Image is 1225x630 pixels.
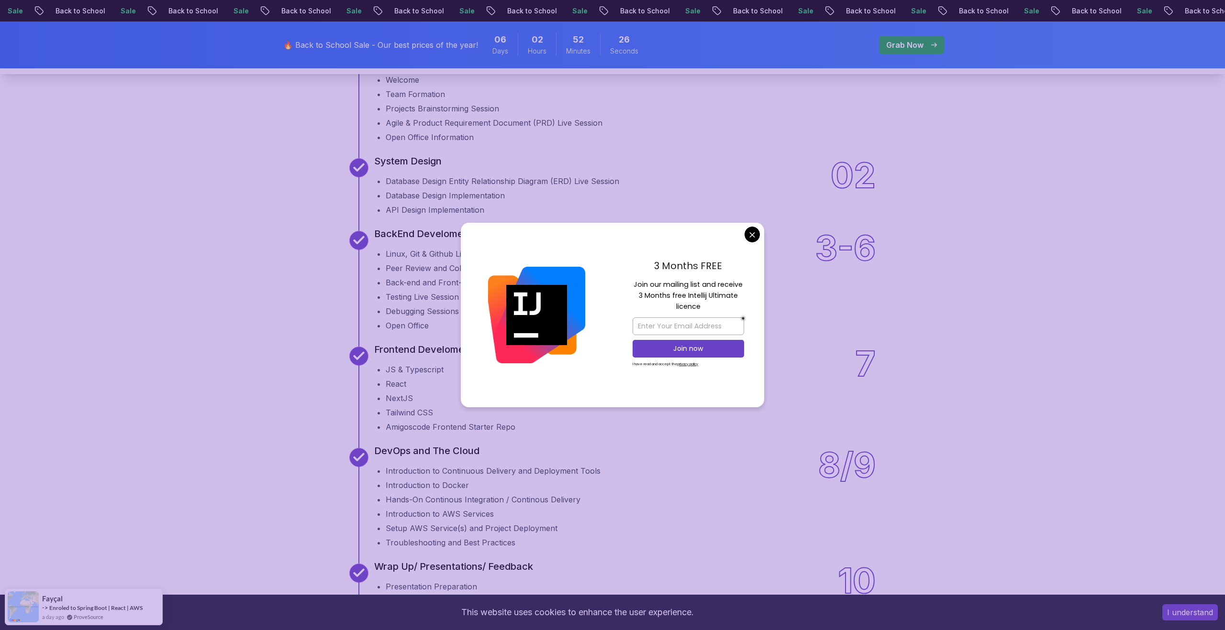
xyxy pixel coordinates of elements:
[386,74,696,86] li: Welcome
[510,6,575,16] p: Back to School
[7,602,1148,623] div: This website uses cookies to enhance the user experience.
[349,6,379,16] p: Sale
[386,248,526,260] li: Linux, Git & Github Live Session
[386,204,619,216] li: API Design Implementation
[566,46,590,56] span: Minutes
[386,117,696,129] li: Agile & Product Requirement Document (PRD) Live Session
[42,595,63,603] span: Fayçal
[532,33,543,46] span: 2 Hours
[1026,6,1057,16] p: Sale
[236,6,267,16] p: Sale
[42,604,48,611] span: ->
[386,494,601,505] li: Hands-On Continous Integration / Continous Delivery
[374,154,442,168] p: System Design
[913,6,944,16] p: Sale
[838,43,876,143] div: 01
[386,291,526,303] li: Testing Live Session
[610,46,638,56] span: Seconds
[8,591,39,622] img: provesource social proof notification image
[386,305,526,317] li: Debugging Sessions
[1139,6,1170,16] p: Sale
[575,6,605,16] p: Sale
[386,320,526,331] li: Open Office
[42,613,64,621] span: a day ago
[818,448,876,548] div: 8/9
[1162,604,1218,620] button: Accept cookies
[528,46,546,56] span: Hours
[386,537,601,548] li: Troubleshooting and Best Practices
[58,6,123,16] p: Back to School
[492,46,508,56] span: Days
[386,508,601,520] li: Introduction to AWS Services
[573,33,584,46] span: 52 Minutes
[386,88,696,100] li: Team Formation
[284,6,349,16] p: Back to School
[386,465,601,477] li: Introduction to Continuous Delivery and Deployment Tools
[623,6,688,16] p: Back to School
[386,190,619,201] li: Database Design Implementation
[619,33,630,46] span: 26 Seconds
[374,444,479,457] p: DevOps and The Cloud
[397,6,462,16] p: Back to School
[374,227,472,240] p: BackEnd Develoment
[386,378,515,390] li: React
[49,604,143,611] a: Enroled to Spring Boot | React | AWS
[386,364,515,375] li: JS & Typescript
[815,231,876,331] div: 3-6
[735,6,801,16] p: Back to School
[848,6,913,16] p: Back to School
[123,6,154,16] p: Sale
[801,6,831,16] p: Sale
[386,131,696,143] li: Open Office Information
[831,158,876,216] div: 02
[386,175,619,187] li: Database Design Entity Relationship Diagram (ERD) Live Session
[386,277,526,288] li: Back-end and Front-end Development
[494,33,506,46] span: 6 Days
[171,6,236,16] p: Back to School
[886,39,924,51] p: Grab Now
[386,103,696,114] li: Projects Brainstorming Session
[462,6,492,16] p: Sale
[10,6,41,16] p: Sale
[386,392,515,404] li: NextJS
[386,262,526,274] li: Peer Review and Collaboration
[386,522,601,534] li: Setup AWS Service(s) and Project Deployment
[688,6,718,16] p: Sale
[1074,6,1139,16] p: Back to School
[386,479,601,491] li: Introduction to Docker
[855,347,876,433] div: 7
[74,613,103,621] a: ProveSource
[386,421,515,433] li: Amigoscode Frontend Starter Repo
[374,343,473,356] p: Frontend Develoment
[386,581,533,592] li: Presentation Preparation
[374,560,533,573] p: Wrap Up/ Presentations/ Feedback
[386,407,515,418] li: Tailwind CSS
[283,39,478,51] p: 🔥 Back to School Sale - Our best prices of the year!
[961,6,1026,16] p: Back to School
